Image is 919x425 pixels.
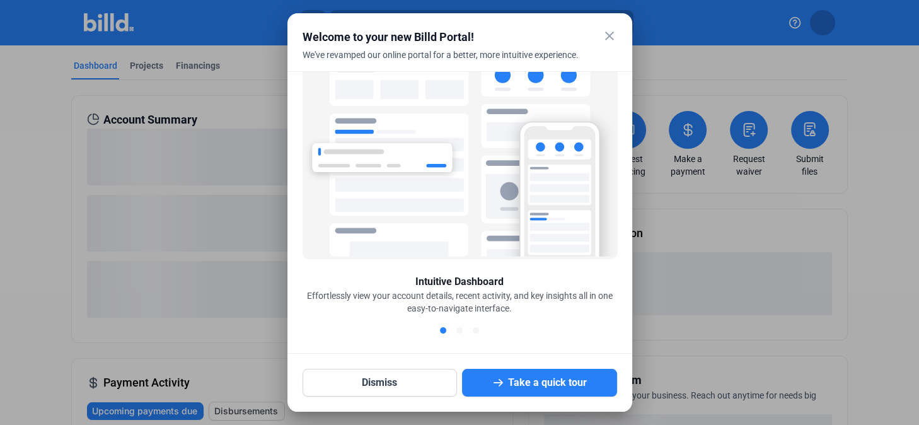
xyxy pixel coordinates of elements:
[303,289,617,315] div: Effortlessly view your account details, recent activity, and key insights all in one easy-to-navi...
[602,28,617,44] mat-icon: close
[303,28,586,46] div: Welcome to your new Billd Portal!
[415,274,504,289] div: Intuitive Dashboard
[462,369,617,397] button: Take a quick tour
[303,49,586,76] div: We've revamped our online portal for a better, more intuitive experience.
[303,369,458,397] button: Dismiss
